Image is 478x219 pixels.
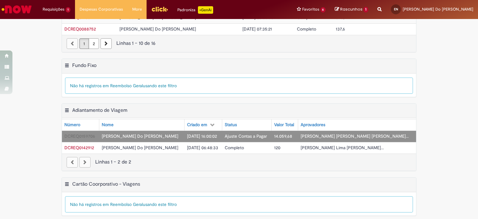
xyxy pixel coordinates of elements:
a: Próxima página [101,38,112,49]
div: Aprovadores [301,122,325,128]
button: Fundo Fixo Menu de contexto [64,62,69,70]
h2: Fundo Fixo [72,62,96,69]
nav: paginação [62,154,416,171]
h2: Adiantamento de Viagem [72,107,127,113]
a: Página 1 [79,38,89,49]
div: Nome [102,122,114,128]
a: Abrir Registro: DCREQ0142912 [64,145,94,150]
span: [DATE] 16:00:02 [187,133,217,139]
span: Favoritos [302,6,319,12]
div: Linhas 1 − 2 de 2 [67,159,411,166]
span: [PERSON_NAME] Do [PERSON_NAME] [403,7,473,12]
span: DCREQ0159706 [64,133,95,139]
span: [DATE] 06:48:33 [187,145,218,150]
button: Cartão Coorporativo - Viagens Menu de contexto [64,181,69,189]
a: Abrir Registro: DCREQ0088752 [64,26,96,32]
span: [PERSON_NAME] Do [PERSON_NAME] [102,133,178,139]
span: Rascunhos [340,6,363,12]
nav: paginação [62,35,416,52]
span: [PERSON_NAME] [PERSON_NAME] [PERSON_NAME]... [301,133,409,139]
span: Completo [297,26,316,32]
span: usando este filtro [143,202,177,207]
span: 1 [363,7,368,12]
span: EN [394,7,398,11]
div: Linhas 1 − 10 de 16 [67,40,411,47]
div: Padroniza [177,6,213,14]
button: Adiantamento de Viagem Menu de contexto [64,107,69,115]
span: Despesas Corporativas [80,6,123,12]
div: Não há registros em Reembolso Geral [65,196,413,212]
div: Valor Total [274,122,294,128]
img: ServiceNow [1,3,33,16]
span: usando este filtro [143,83,177,88]
div: Criado em [187,122,207,128]
a: Rascunhos [335,7,368,12]
p: +GenAi [198,6,213,14]
img: click_logo_yellow_360x200.png [151,4,168,14]
span: Requisições [43,6,64,12]
span: 120 [274,145,280,150]
span: 1 [66,7,70,12]
h2: Cartão Coorporativo - Viagens [72,181,140,187]
span: [PERSON_NAME] Do [PERSON_NAME] [119,26,196,32]
span: [DATE] 07:35:21 [242,26,272,32]
span: 6 [321,7,326,12]
span: 137,6 [336,26,345,32]
span: Completo [225,145,244,150]
span: DCREQ0088752 [64,26,96,32]
span: 14.059,68 [274,133,292,139]
span: DCREQ0142912 [64,145,94,150]
span: More [132,6,142,12]
div: Número [64,122,80,128]
a: Página 2 [89,38,99,49]
a: Abrir Registro: DCREQ0159706 [64,133,95,139]
div: Status [225,122,237,128]
div: Não há registros em Reembolso Geral [65,78,413,94]
span: [PERSON_NAME] Do [PERSON_NAME] [102,145,178,150]
span: Ajuste Contas a Pagar [225,133,267,139]
span: [PERSON_NAME] Lima [PERSON_NAME]... [301,145,384,150]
